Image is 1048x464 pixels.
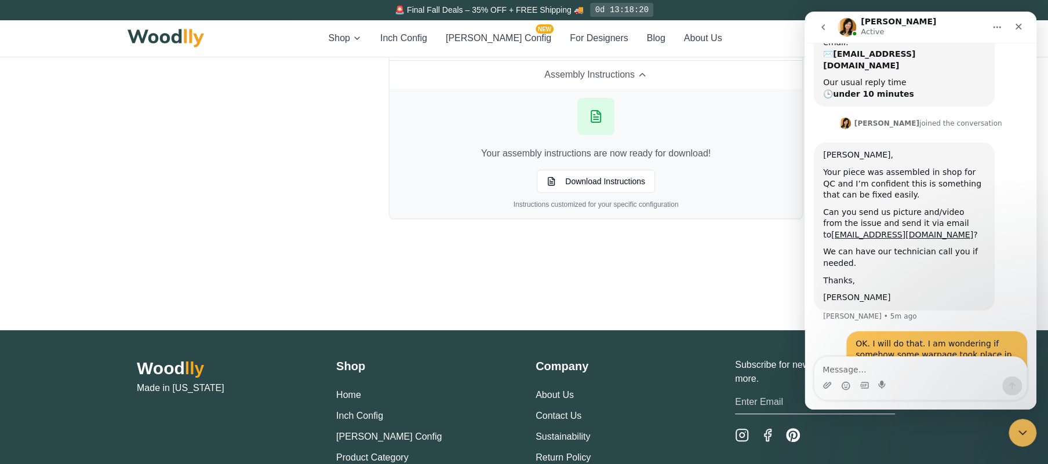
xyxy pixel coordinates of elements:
a: Sustainability [536,432,590,441]
a: About Us [536,390,574,400]
span: 🚨 Final Fall Deals – 35% OFF + FREE Shipping 🚚 [395,5,583,14]
span: lly [185,359,204,378]
span: NEW [536,24,554,34]
button: Assembly Instructions [390,61,802,89]
button: Inch Config [380,31,427,45]
p: Subscribe for news, product release, and more. [735,358,911,386]
span: Assembly Instructions [544,68,635,82]
button: Shop [329,31,362,45]
button: Inch Config [336,409,383,423]
a: Product Category [336,452,409,462]
img: Woodlly [128,29,204,48]
iframe: Intercom live chat [1009,419,1036,447]
a: Contact Us [536,411,581,421]
a: Home [336,390,361,400]
a: Instagram [735,428,749,442]
p: Instructions customized for your specific configuration [399,200,793,209]
button: For Designers [570,31,628,45]
a: Return Policy [536,452,591,462]
h3: Company [536,358,712,374]
p: Your assembly instructions are now ready for download! [399,147,793,160]
h3: Shop [336,358,512,374]
button: [PERSON_NAME] ConfigNEW [446,31,551,45]
h2: Wood [137,358,313,379]
input: Enter Email [735,390,895,414]
button: About Us [684,31,722,45]
button: [PERSON_NAME] Config [336,430,442,444]
a: Pinterest [786,428,800,442]
button: Blog [647,31,665,45]
button: Download Instructions [537,170,655,193]
div: 0d 13:18:20 [590,3,653,17]
a: Facebook [760,428,774,442]
p: Made in [US_STATE] [137,381,313,395]
iframe: Intercom live chat [805,12,1036,410]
